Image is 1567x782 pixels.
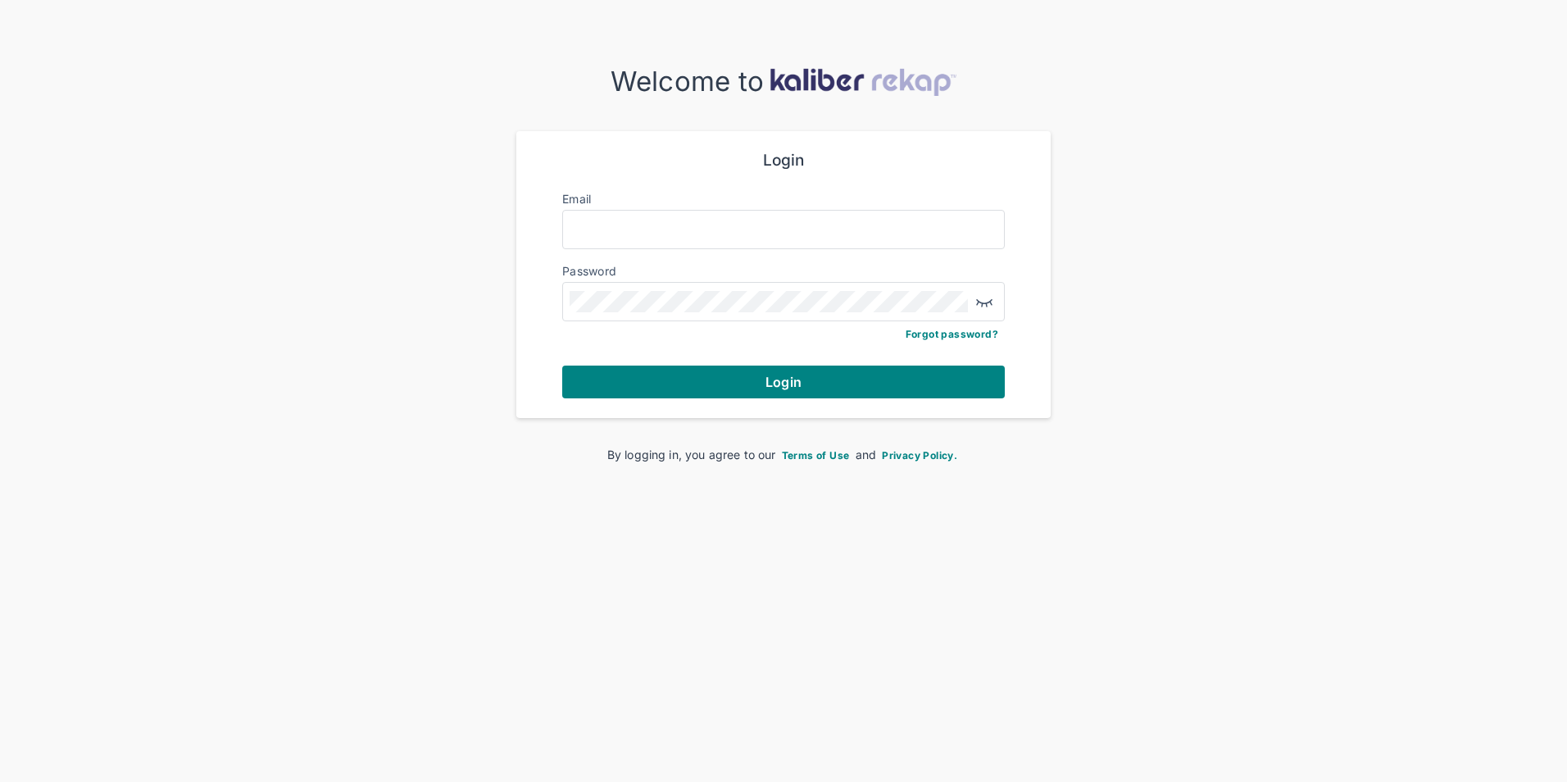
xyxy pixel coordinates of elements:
label: Email [562,192,591,206]
span: Login [765,374,802,390]
label: Password [562,264,616,278]
div: By logging in, you agree to our and [543,446,1024,463]
span: Terms of Use [782,449,850,461]
img: eye-closed.fa43b6e4.svg [974,292,994,311]
a: Forgot password? [906,328,998,340]
a: Terms of Use [779,448,852,461]
span: Privacy Policy. [882,449,957,461]
a: Privacy Policy. [879,448,960,461]
div: Login [562,151,1005,170]
button: Login [562,366,1005,398]
img: kaliber-logo [770,68,956,96]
